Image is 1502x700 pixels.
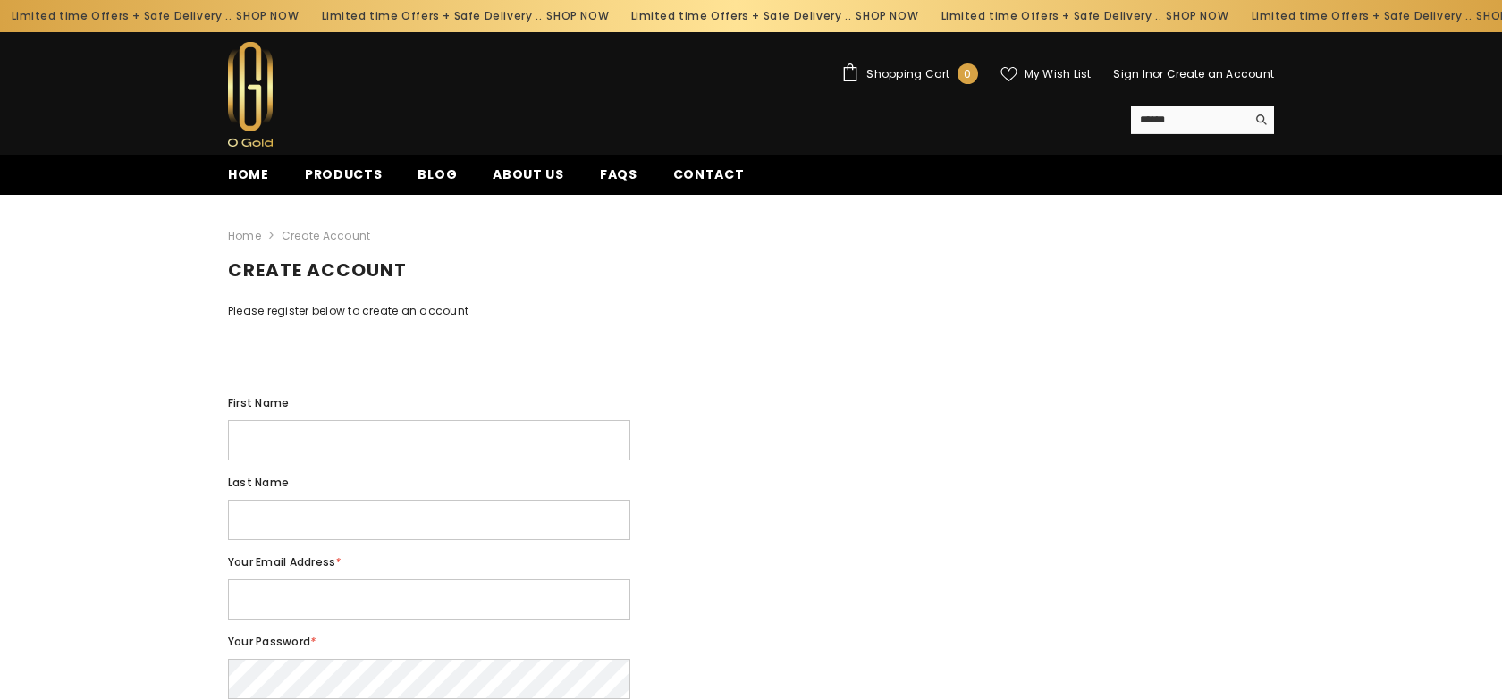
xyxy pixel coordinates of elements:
[227,6,290,26] a: SHOP NOW
[1152,66,1163,81] span: or
[228,165,269,183] span: Home
[866,69,949,80] span: Shopping Cart
[1157,6,1219,26] a: SHOP NOW
[600,165,637,183] span: FAQs
[418,165,457,183] span: Blog
[228,393,1274,413] label: First name
[493,165,564,183] span: About us
[655,164,763,195] a: Contact
[841,63,977,84] a: Shopping Cart
[300,2,611,30] div: Limited time Offers + Safe Delivery ..
[210,164,287,195] a: Home
[305,165,383,183] span: Products
[847,6,909,26] a: SHOP NOW
[1167,66,1274,81] a: Create an Account
[228,195,1274,252] nav: breadcrumbs
[228,632,1274,652] label: Your Password
[1246,106,1274,133] button: Search
[475,164,582,195] a: About us
[582,164,655,195] a: FAQs
[1131,106,1274,134] summary: Search
[920,2,1230,30] div: Limited time Offers + Safe Delivery ..
[1025,69,1092,80] span: My Wish List
[228,344,1274,389] iframe: Social Login
[282,226,370,246] span: Create Account
[228,252,1274,301] h1: Create account
[287,164,401,195] a: Products
[228,42,273,147] img: Ogold Shop
[228,552,1274,572] label: Your Email Address
[673,165,745,183] span: Contact
[964,64,971,84] span: 0
[228,473,1274,493] label: Last name
[1113,66,1152,81] a: Sign In
[400,164,475,195] a: Blog
[537,6,600,26] a: SHOP NOW
[1000,66,1092,82] a: My Wish List
[228,226,261,246] a: Home
[228,301,1274,321] div: Please register below to create an account
[611,2,921,30] div: Limited time Offers + Safe Delivery ..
